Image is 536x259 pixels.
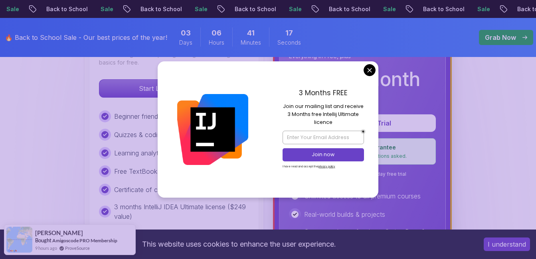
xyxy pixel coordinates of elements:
p: Certificate of completion [114,185,186,194]
span: 41 Minutes [247,27,255,39]
p: Start Learning for Free [99,80,249,97]
p: Sale [178,5,203,13]
button: Start Learning for Free [99,79,249,98]
img: provesource social proof notification image [6,227,32,253]
p: Back to School [123,5,178,13]
span: Minutes [241,39,261,47]
p: Sale [366,5,392,13]
p: Sale [272,5,297,13]
p: Free TextBooks [114,167,160,176]
p: Back to School [29,5,83,13]
p: Back to School [218,5,272,13]
a: ProveSource [65,245,90,251]
p: Sale [460,5,486,13]
span: Days [179,39,192,47]
p: Back to School [406,5,460,13]
span: 6 Hours [212,27,222,39]
button: Accept cookies [484,237,530,251]
span: 3 Days [181,27,191,39]
p: 🔥 Back to School Sale - Our best prices of the year! [5,33,167,42]
p: Real-world builds & projects [304,210,385,219]
p: Beginner friendly free courses [114,112,202,121]
span: 17 Seconds [285,27,293,39]
span: 9 hours ago [35,245,57,251]
span: Hours [209,39,224,47]
span: Bought [35,237,51,243]
p: Learning analytics dashboard [114,148,199,158]
p: Sale [83,5,109,13]
p: Quizzes & coding challenges [114,130,197,139]
a: Start Learning for Free [99,84,249,92]
p: Back to School [312,5,366,13]
span: [PERSON_NAME] [35,230,83,236]
p: Grab Now [485,33,516,42]
span: ✓ 7-day free trial [366,171,406,177]
p: Career roadmaps for Java, Spring Boot & DevOps [304,227,436,246]
span: Seconds [277,39,301,47]
p: Ideal for beginners exploring coding and learning the basics for free. [99,51,249,67]
div: This website uses cookies to enhance the user experience. [6,235,472,253]
p: 3 months IntelliJ IDEA Ultimate license ($249 value) [114,202,249,221]
a: Amigoscode PRO Membership [52,237,117,243]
